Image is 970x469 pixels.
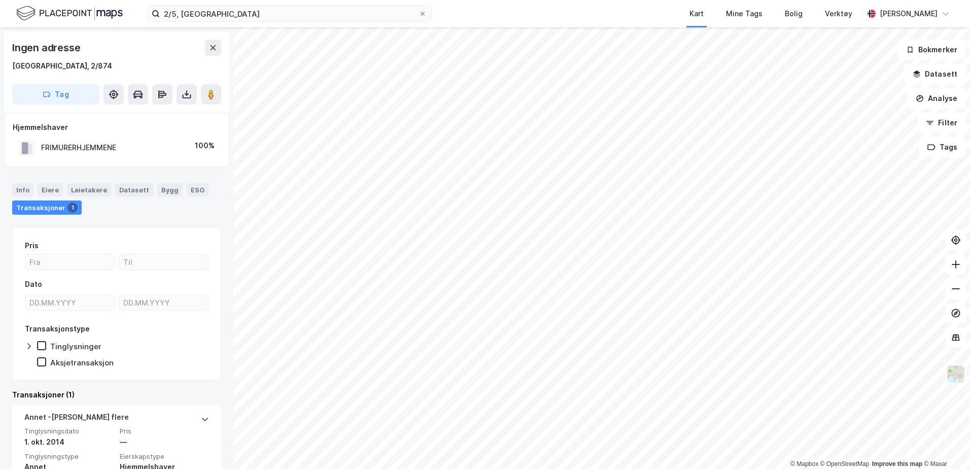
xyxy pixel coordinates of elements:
[785,8,803,20] div: Bolig
[119,295,208,310] input: DD.MM.YYYY
[24,427,114,435] span: Tinglysningsdato
[24,411,129,427] div: Annet - [PERSON_NAME] flere
[120,436,209,448] div: —
[50,342,101,351] div: Tinglysninger
[25,295,114,310] input: DD.MM.YYYY
[25,254,114,270] input: Fra
[120,427,209,435] span: Pris
[187,183,209,196] div: ESG
[880,8,938,20] div: [PERSON_NAME]
[946,364,965,384] img: Z
[115,183,153,196] div: Datasett
[50,358,114,367] div: Aksjetransaksjon
[67,183,111,196] div: Leietakere
[897,40,966,60] button: Bokmerker
[25,278,42,290] div: Dato
[12,200,82,215] div: Transaksjoner
[25,323,90,335] div: Transaksjonstype
[12,40,82,56] div: Ingen adresse
[12,84,99,105] button: Tag
[825,8,852,20] div: Verktøy
[25,240,39,252] div: Pris
[24,452,114,461] span: Tinglysningstype
[919,420,970,469] iframe: Chat Widget
[907,88,966,109] button: Analyse
[919,137,966,157] button: Tags
[12,60,112,72] div: [GEOGRAPHIC_DATA], 2/874
[726,8,763,20] div: Mine Tags
[67,203,78,213] div: 1
[195,140,215,152] div: 100%
[120,452,209,461] span: Eierskapstype
[160,6,419,21] input: Søk på adresse, matrikkel, gårdeiere, leietakere eller personer
[12,389,221,401] div: Transaksjoner (1)
[13,121,221,133] div: Hjemmelshaver
[24,436,114,448] div: 1. okt. 2014
[41,142,116,154] div: FRIMURERHJEMMENE
[157,183,183,196] div: Bygg
[689,8,704,20] div: Kart
[904,64,966,84] button: Datasett
[917,113,966,133] button: Filter
[16,5,123,22] img: logo.f888ab2527a4732fd821a326f86c7f29.svg
[872,460,922,467] a: Improve this map
[790,460,818,467] a: Mapbox
[119,254,208,270] input: Til
[919,420,970,469] div: Kontrollprogram for chat
[12,183,33,196] div: Info
[820,460,870,467] a: OpenStreetMap
[38,183,63,196] div: Eiere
